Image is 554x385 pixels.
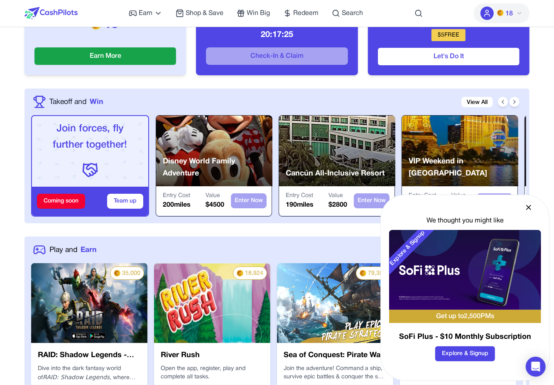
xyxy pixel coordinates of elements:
h3: SoFi Plus - $10 Monthly Subscription [389,331,541,343]
img: nRLw6yM7nDBu.webp [31,263,147,343]
a: Earn [129,8,162,18]
button: Check-In & Claim [206,47,348,65]
img: cd3c5e61-d88c-4c75-8e93-19b3db76cddd.webp [154,263,270,343]
button: Team up [107,194,143,209]
img: CashPilots Logo [25,7,78,20]
a: View All [461,97,493,107]
button: Let's Do It [378,48,520,65]
div: Coming soon [37,194,85,209]
div: Open the app, register, play and complete all tasks. [161,365,264,381]
button: Enter Now [477,193,512,208]
p: $ 2800 [328,200,347,210]
div: We thought you might like [389,216,541,226]
p: Value [451,192,470,200]
span: Takeoff and [49,96,86,107]
a: Redeem [283,8,319,18]
span: Redeem [293,8,319,18]
span: Earn [81,244,96,255]
span: Win Big [247,8,270,18]
button: Earn More [34,47,176,65]
p: Cancún All-Inclusive Resort [286,168,385,180]
button: Enter Now [354,193,390,208]
img: PMs [114,270,120,276]
a: Takeoff andWin [49,96,103,107]
p: Entry Cost [409,192,436,200]
div: Get up to 2,500 PMs [389,310,541,323]
h3: Sea of Conquest: Pirate War [284,350,387,361]
p: Entry Cost [163,192,191,200]
p: Value [328,192,347,200]
img: PMs [360,270,366,276]
p: Join the adventure! Command a ship, survive epic battles & conquer the sea in this RPG strategy g... [284,365,387,381]
img: PMs [237,270,243,276]
button: PMs18 [474,3,529,23]
span: Win [90,96,103,107]
p: 20:17:25 [206,29,348,41]
p: Disney World Family Adventure [163,155,272,180]
p: Value [206,192,224,200]
a: Win Big [237,8,270,18]
span: 35,000 [122,269,140,278]
p: $ 4500 [206,200,224,210]
img: SoFi Plus - $10 Monthly Subscription [389,230,541,310]
p: Join forces, fly further together! [39,121,142,153]
p: 190 miles [286,200,314,210]
span: Earn [139,8,152,18]
h3: River Rush [161,350,264,361]
button: Enter Now [231,193,267,208]
h3: RAID: Shadow Legends - Android [38,350,141,361]
div: $ 5 FREE [431,29,466,41]
span: 18 [505,9,513,19]
span: 18,924 [245,269,263,278]
span: Shop & Save [186,8,223,18]
span: Search [342,8,363,18]
div: Open Intercom Messenger [526,357,546,377]
img: 75fe42d1-c1a6-4a8c-8630-7b3dc285bdf3.jpg [277,263,393,343]
a: Shop & Save [176,8,223,18]
button: Explore & Signup [435,346,495,361]
a: Play andEarn [49,244,96,255]
span: 79,388 [368,269,386,278]
a: Search [332,8,363,18]
p: 200 miles [163,200,191,210]
div: Explore & Signup [382,222,434,274]
p: Dive into the dark fantasy world of , where every decision shapes your legendary journey. [38,365,141,382]
span: Play and [49,244,77,255]
img: PMs [497,10,504,16]
em: RAID: Shadow Legends [43,374,110,380]
p: VIP Weekend in [GEOGRAPHIC_DATA] [409,155,518,180]
p: Entry Cost [286,192,314,200]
